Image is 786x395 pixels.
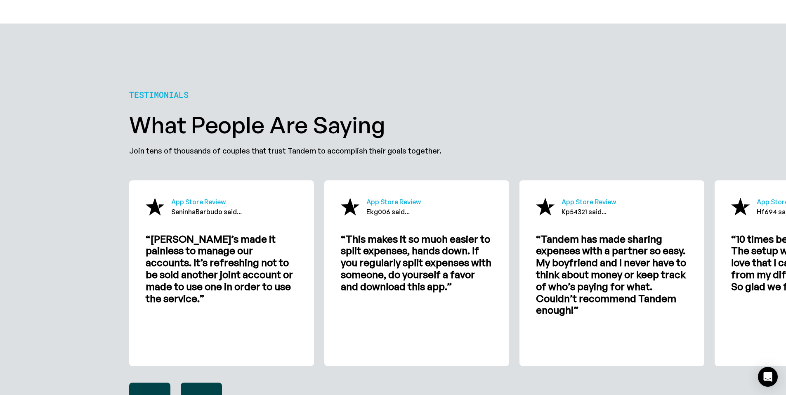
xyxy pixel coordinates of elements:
[341,233,493,293] h5: “This makes it so much easier to split expenses, hands down. If you regularly split expenses with...
[758,367,778,387] div: Open Intercom Messenger
[519,180,704,366] div: 3 of 5
[171,198,226,206] span: App Store Review
[129,113,657,136] h2: What people are saying
[562,197,616,217] div: Kp54321 said...
[129,90,657,99] p: testimonials
[324,180,509,366] div: 2 of 5
[129,146,657,156] div: Join tens of thousands of couples that trust Tandem to accomplish their goals together.
[562,198,616,206] span: App Store Review
[171,197,242,217] div: SeninhaBarbudo said...
[536,233,688,317] h5: “Tandem has made sharing expenses with a partner so easy. My boyfriend and I never have to think ...
[146,233,297,305] h5: “[PERSON_NAME]’s made it painless to manage our accounts. It’s refreshing not to be sold another ...
[366,197,421,217] div: Ekg006 said...
[129,180,314,366] div: 1 of 5
[366,198,421,206] span: App Store Review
